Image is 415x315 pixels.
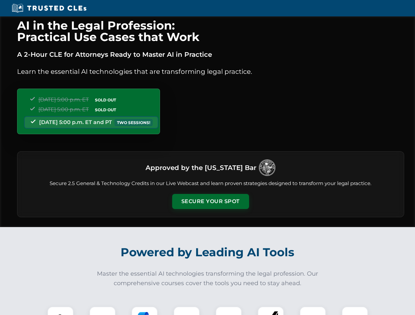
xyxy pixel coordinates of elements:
span: [DATE] 5:00 p.m. ET [38,96,89,103]
h3: Approved by the [US_STATE] Bar [146,162,256,174]
span: SOLD OUT [93,96,118,103]
p: Secure 2.5 General & Technology Credits in our Live Webcast and learn proven strategies designed ... [25,180,396,187]
button: Secure Your Spot [172,194,249,209]
h2: Powered by Leading AI Tools [26,241,390,264]
img: Trusted CLEs [10,3,88,13]
h1: AI in the Legal Profession: Practical Use Cases that Work [17,20,404,43]
p: Learn the essential AI technologies that are transforming legal practice. [17,66,404,77]
p: Master the essential AI technologies transforming the legal profession. Our comprehensive courses... [93,269,323,288]
img: Logo [259,159,275,176]
span: SOLD OUT [93,106,118,113]
p: A 2-Hour CLE for Attorneys Ready to Master AI in Practice [17,49,404,60]
span: [DATE] 5:00 p.m. ET [38,106,89,113]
